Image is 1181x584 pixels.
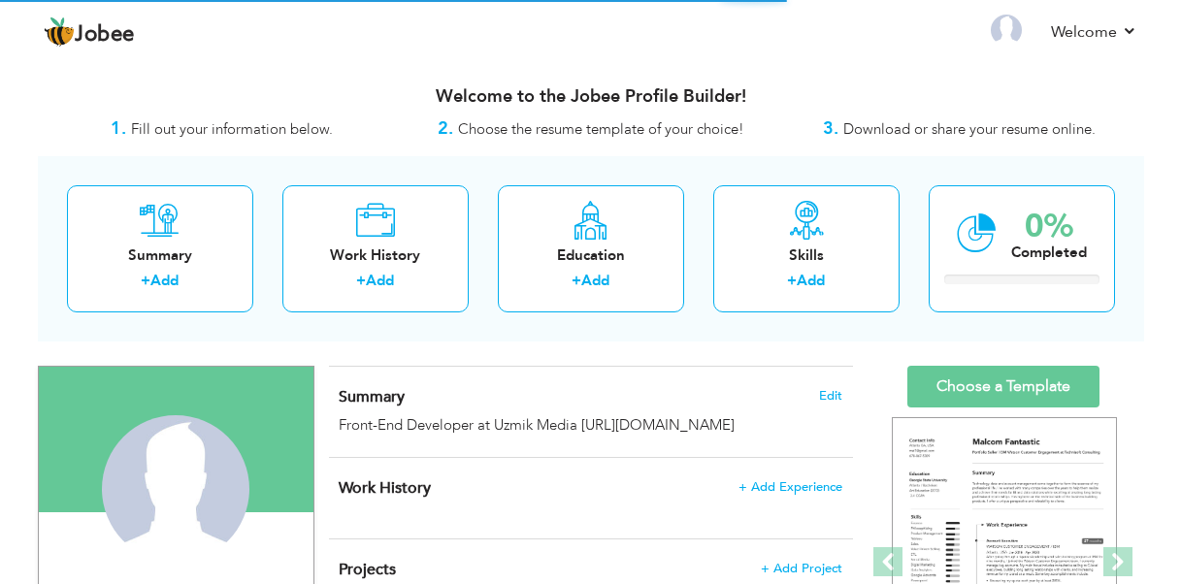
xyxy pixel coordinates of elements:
[1051,20,1137,44] a: Welcome
[823,116,838,141] strong: 3.
[102,415,249,563] img: Muhammad Junaid
[729,245,884,266] div: Skills
[75,24,135,46] span: Jobee
[111,116,126,141] strong: 1.
[82,245,238,266] div: Summary
[738,480,842,494] span: + Add Experience
[991,15,1022,46] img: Profile Img
[572,271,581,291] label: +
[907,366,1099,407] a: Choose a Template
[797,271,825,290] a: Add
[339,559,396,580] span: Projects
[339,478,841,498] h4: This helps to show the companies you have worked for.
[150,271,179,290] a: Add
[581,271,609,290] a: Add
[339,387,841,406] h4: Adding a summary is a quick and easy way to highlight your experience and interests.
[366,271,394,290] a: Add
[44,16,135,48] a: Jobee
[438,116,453,141] strong: 2.
[339,560,841,579] h4: This helps to highlight the project, tools and skills you have worked on.
[843,119,1096,139] span: Download or share your resume online.
[38,87,1144,107] h3: Welcome to the Jobee Profile Builder!
[44,16,75,48] img: jobee.io
[339,477,431,499] span: Work History
[298,245,453,266] div: Work History
[819,389,842,403] span: Edit
[339,386,405,407] span: Summary
[513,245,669,266] div: Education
[787,271,797,291] label: +
[131,119,333,139] span: Fill out your information below.
[356,271,366,291] label: +
[1011,211,1087,243] div: 0%
[141,271,150,291] label: +
[1011,243,1087,263] div: Completed
[761,562,842,575] span: + Add Project
[339,415,841,436] div: Front-End Developer at Uzmik Media [URL][DOMAIN_NAME]
[458,119,744,139] span: Choose the resume template of your choice!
